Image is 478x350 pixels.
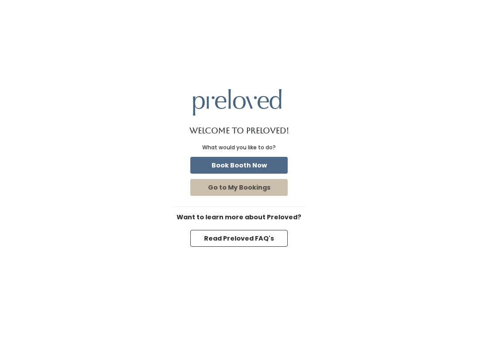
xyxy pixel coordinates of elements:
button: Read Preloved FAQ's [190,230,288,247]
h1: Welcome to Preloved! [189,126,289,135]
h6: Want to learn more about Preloved? [173,214,305,221]
button: Book Booth Now [190,157,288,174]
div: What would you like to do? [202,144,276,152]
a: Go to My Bookings [189,177,289,198]
img: preloved logo [193,89,281,115]
button: Go to My Bookings [190,179,288,196]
